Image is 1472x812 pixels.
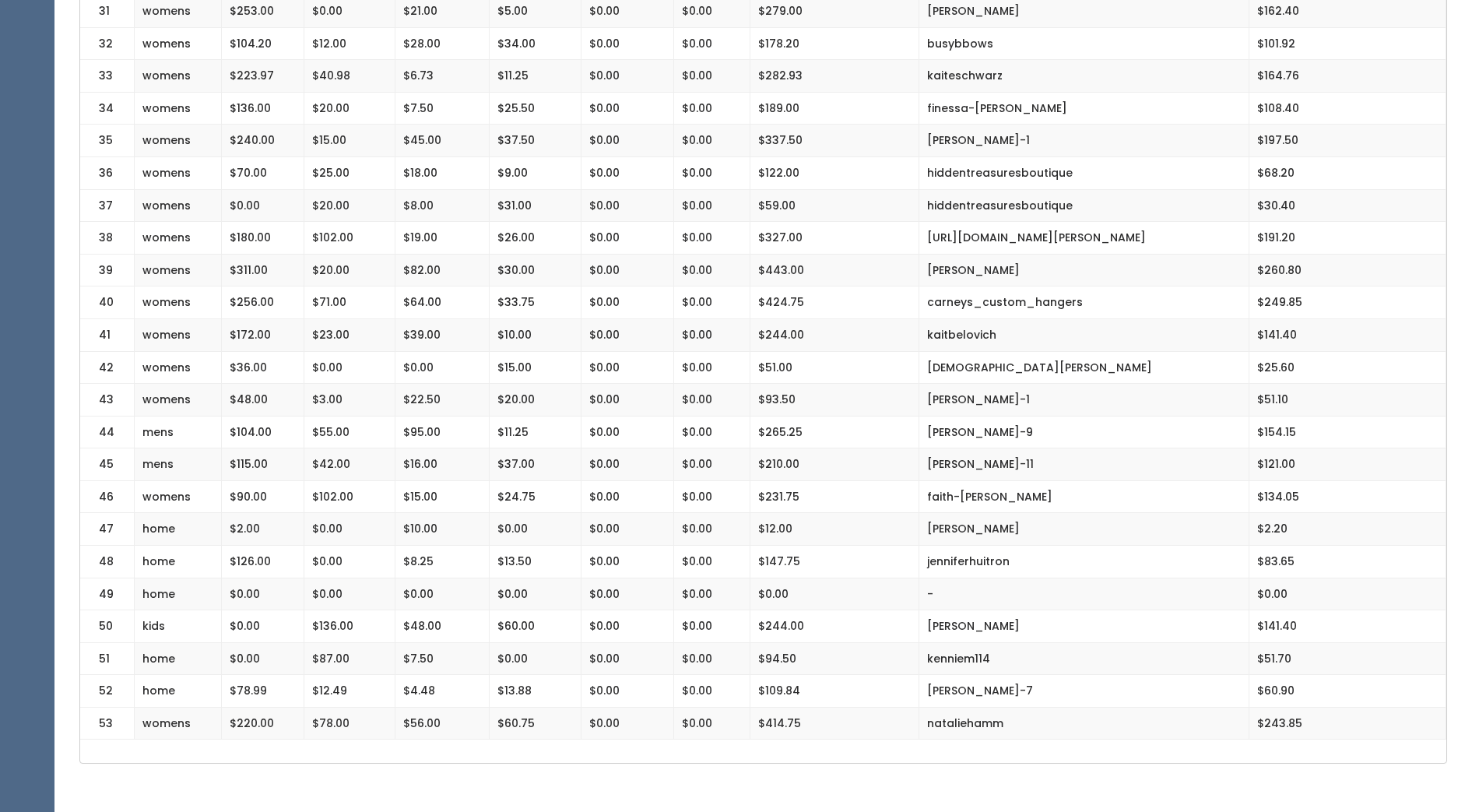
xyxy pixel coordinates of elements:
[750,513,919,546] td: $12.00
[1249,448,1446,481] td: $121.00
[750,189,919,222] td: $59.00
[395,157,490,190] td: $18.00
[919,318,1249,351] td: kaitbelovich
[673,254,750,286] td: $0.00
[919,448,1249,481] td: [PERSON_NAME]-11
[1249,92,1446,125] td: $108.40
[673,222,750,255] td: $0.00
[395,675,490,708] td: $4.48
[750,707,919,740] td: $414.75
[80,286,135,319] td: 40
[489,286,581,319] td: $33.75
[221,610,304,643] td: $0.00
[673,60,750,93] td: $0.00
[750,448,919,481] td: $210.00
[395,480,490,513] td: $15.00
[135,254,222,286] td: womens
[750,27,919,60] td: $178.20
[673,384,750,417] td: $0.00
[221,222,304,255] td: $180.00
[221,189,304,222] td: $0.00
[750,675,919,708] td: $109.84
[581,480,674,513] td: $0.00
[673,448,750,481] td: $0.00
[673,513,750,546] td: $0.00
[395,27,490,60] td: $28.00
[750,157,919,190] td: $122.00
[304,642,395,675] td: $87.00
[919,384,1249,417] td: [PERSON_NAME]-1
[80,125,135,157] td: 35
[489,384,581,417] td: $20.00
[304,60,395,93] td: $40.98
[395,60,490,93] td: $6.73
[919,416,1249,448] td: [PERSON_NAME]-9
[919,27,1249,60] td: busybbows
[135,480,222,513] td: womens
[489,351,581,384] td: $15.00
[395,351,490,384] td: $0.00
[750,92,919,125] td: $189.00
[395,546,490,578] td: $8.25
[673,610,750,643] td: $0.00
[304,480,395,513] td: $102.00
[750,286,919,319] td: $424.75
[581,513,674,546] td: $0.00
[80,60,135,93] td: 33
[80,384,135,417] td: 43
[80,318,135,351] td: 41
[1249,707,1446,740] td: $243.85
[135,675,222,708] td: home
[581,546,674,578] td: $0.00
[1249,675,1446,708] td: $60.90
[919,125,1249,157] td: [PERSON_NAME]-1
[673,286,750,319] td: $0.00
[395,92,490,125] td: $7.50
[581,707,674,740] td: $0.00
[489,189,581,222] td: $31.00
[135,60,222,93] td: womens
[1249,157,1446,190] td: $68.20
[395,448,490,481] td: $16.00
[919,642,1249,675] td: kenniem114
[919,578,1249,610] td: -
[80,351,135,384] td: 42
[673,351,750,384] td: $0.00
[304,157,395,190] td: $25.00
[1249,642,1446,675] td: $51.70
[304,513,395,546] td: $0.00
[135,286,222,319] td: womens
[581,384,674,417] td: $0.00
[80,189,135,222] td: 37
[80,675,135,708] td: 52
[673,318,750,351] td: $0.00
[304,92,395,125] td: $20.00
[489,448,581,481] td: $37.00
[750,578,919,610] td: $0.00
[489,125,581,157] td: $37.50
[581,610,674,643] td: $0.00
[489,578,581,610] td: $0.00
[1249,286,1446,319] td: $249.85
[581,416,674,448] td: $0.00
[395,189,490,222] td: $8.00
[1249,480,1446,513] td: $134.05
[135,546,222,578] td: home
[80,707,135,740] td: 53
[1249,610,1446,643] td: $141.40
[919,157,1249,190] td: hiddentreasuresboutique
[135,448,222,481] td: mens
[221,286,304,319] td: $256.00
[304,610,395,643] td: $136.00
[919,513,1249,546] td: [PERSON_NAME]
[1249,125,1446,157] td: $197.50
[489,254,581,286] td: $30.00
[581,448,674,481] td: $0.00
[304,351,395,384] td: $0.00
[221,707,304,740] td: $220.00
[304,384,395,417] td: $3.00
[673,125,750,157] td: $0.00
[489,610,581,643] td: $60.00
[135,125,222,157] td: womens
[1249,416,1446,448] td: $154.15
